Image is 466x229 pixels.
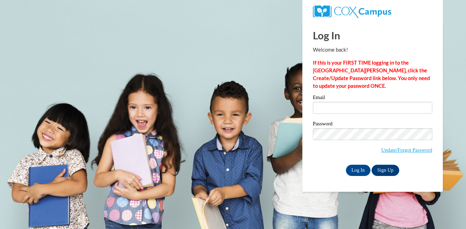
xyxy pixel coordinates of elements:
a: Update/Forgot Password [381,147,432,153]
label: Password [313,121,432,128]
input: Log In [346,165,370,176]
h1: Log In [313,28,432,42]
label: Email [313,95,432,102]
a: COX Campus [313,8,391,14]
a: Sign Up [372,165,399,176]
p: Welcome back! [313,46,432,54]
strong: If this is your FIRST TIME logging in to the [GEOGRAPHIC_DATA][PERSON_NAME], click the Create/Upd... [313,60,430,89]
img: COX Campus [313,5,391,18]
